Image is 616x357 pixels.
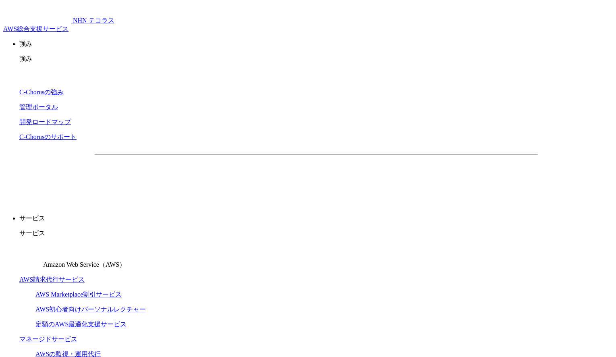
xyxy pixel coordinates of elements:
a: AWS初心者向けパーソナルレクチャー [35,306,146,313]
a: 管理ポータル [19,104,58,110]
a: AWS総合支援サービス C-Chorus NHN テコラスAWS総合支援サービス [3,17,114,32]
a: AWS請求代行サービス [19,276,85,283]
img: 矢印 [437,176,443,179]
span: Amazon Web Service（AWS） [43,261,126,268]
p: サービス [19,229,613,238]
a: AWS Marketplace割引サービス [35,291,122,298]
p: サービス [19,214,613,223]
a: 定額のAWS最適化支援サービス [35,321,127,328]
a: C-Chorusの強み [19,89,64,95]
a: 開発ロードマップ [19,118,71,125]
a: C-Chorusのサポート [19,133,77,140]
a: 資料を請求する [183,168,312,188]
p: 強み [19,55,613,63]
a: まずは相談する [320,168,450,188]
a: マネージドサービス [19,336,77,342]
img: AWS総合支援サービス C-Chorus [3,3,71,23]
img: Amazon Web Service（AWS） [19,244,42,267]
p: 強み [19,40,613,48]
img: 矢印 [299,176,305,179]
